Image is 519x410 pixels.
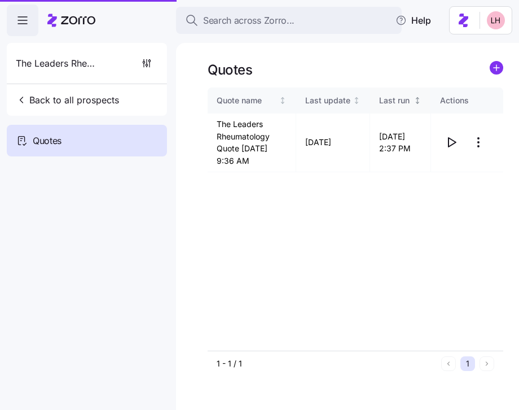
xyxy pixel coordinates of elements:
span: Search across Zorro... [203,14,294,28]
div: 1 - 1 / 1 [217,358,437,369]
button: 1 [460,356,475,371]
th: Last runNot sorted [370,88,431,114]
td: [DATE] 2:37 PM [370,114,431,172]
a: add icon [490,61,503,78]
button: Next page [480,356,494,371]
span: The Leaders Rheumatology [16,56,97,71]
span: Back to all prospects [16,93,119,107]
a: Quotes [7,125,167,156]
div: Actions [440,94,494,107]
div: Last update [305,94,350,107]
td: The Leaders Rheumatology Quote [DATE] 9:36 AM [208,114,296,172]
svg: add icon [490,61,503,75]
div: Not sorted [353,97,360,104]
div: Not sorted [414,97,421,104]
span: Quotes [33,134,61,148]
span: Help [395,14,431,27]
h1: Quotes [208,61,252,78]
div: Not sorted [279,97,287,104]
th: Quote nameNot sorted [208,88,296,114]
div: Last run [379,94,412,107]
th: Last updateNot sorted [296,88,370,114]
button: Search across Zorro... [176,7,402,34]
img: 8ac9784bd0c5ae1e7e1202a2aac67deb [487,11,505,29]
td: [DATE] [296,114,370,172]
button: Help [386,9,440,32]
button: Previous page [441,356,456,371]
div: Quote name [217,94,277,107]
button: Back to all prospects [11,89,124,111]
